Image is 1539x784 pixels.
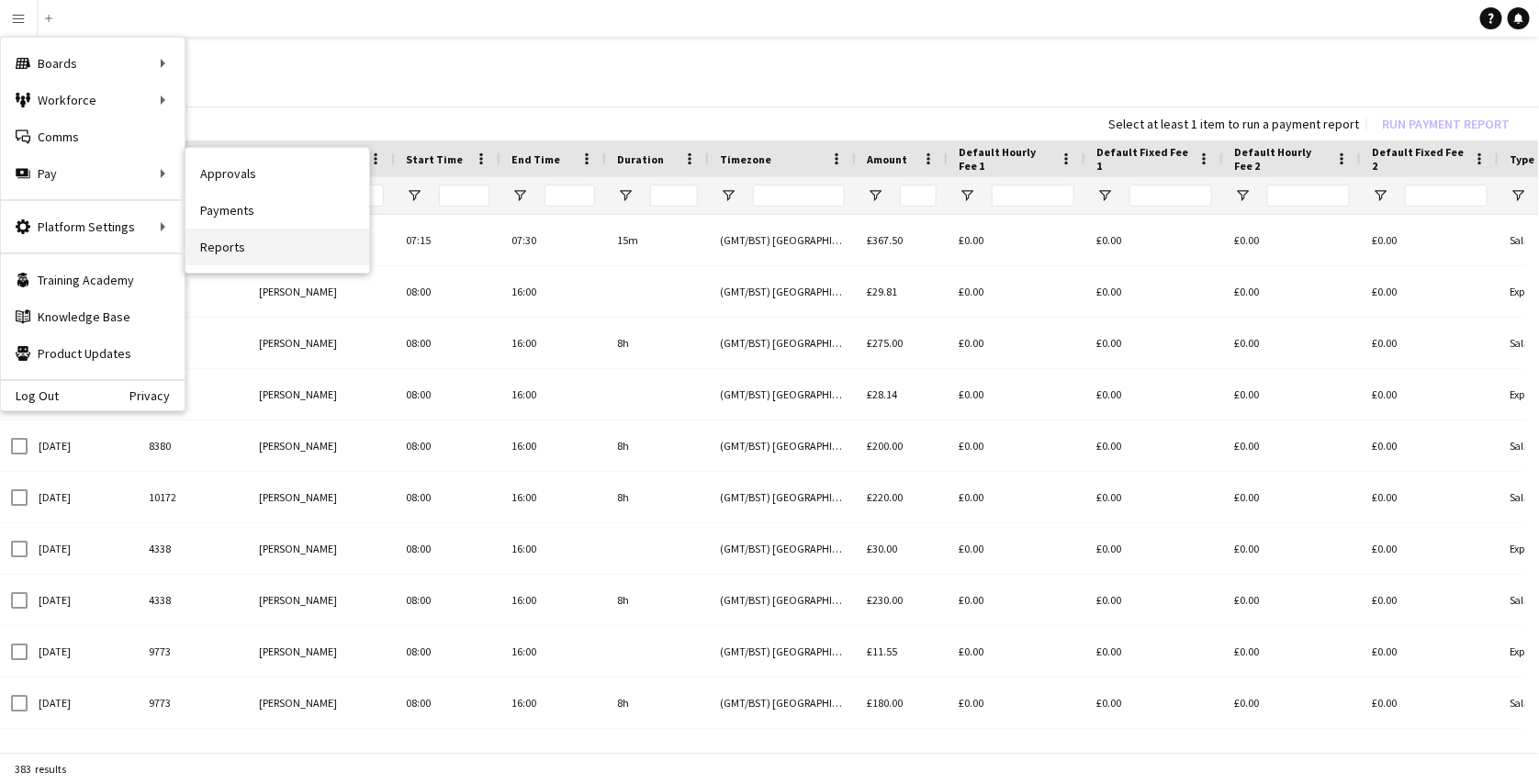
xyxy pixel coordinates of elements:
[959,187,975,204] button: Open Filter Menu
[606,215,709,265] div: 15m
[992,185,1074,207] input: Default Hourly Fee 1 Filter Input
[1129,185,1212,207] input: Default Fixed Fee 1 Filter Input
[948,369,1085,420] div: £0.00
[259,490,337,504] span: [PERSON_NAME]
[138,318,248,368] div: 417
[395,369,500,420] div: 08:00
[709,369,856,420] div: (GMT/BST) [GEOGRAPHIC_DATA]
[606,420,709,471] div: 8h
[395,318,500,368] div: 08:00
[28,729,138,779] div: [DATE]
[28,575,138,625] div: [DATE]
[395,729,500,779] div: 08:00
[28,678,138,728] div: [DATE]
[948,678,1085,728] div: £0.00
[395,678,500,728] div: 08:00
[1361,318,1499,368] div: £0.00
[1,335,185,372] a: Product Updates
[709,266,856,317] div: (GMT/BST) [GEOGRAPHIC_DATA]
[867,187,883,204] button: Open Filter Menu
[185,229,369,265] a: Reports
[1,262,185,298] a: Training Academy
[709,678,856,728] div: (GMT/BST) [GEOGRAPHIC_DATA]
[395,472,500,522] div: 08:00
[709,318,856,368] div: (GMT/BST) [GEOGRAPHIC_DATA]
[709,729,856,779] div: (GMT/BST) [GEOGRAPHIC_DATA]
[867,644,897,658] span: £11.55
[1361,678,1499,728] div: £0.00
[28,523,138,574] div: [DATE]
[948,215,1085,265] div: £0.00
[1234,145,1328,173] span: Default Hourly Fee 2
[1,388,59,403] a: Log Out
[185,155,369,192] a: Approvals
[138,472,248,522] div: 10172
[500,266,606,317] div: 16:00
[867,593,903,607] span: £230.00
[259,542,337,555] span: [PERSON_NAME]
[138,266,248,317] div: 417
[28,472,138,522] div: [DATE]
[867,152,907,166] span: Amount
[867,387,897,401] span: £28.14
[259,644,337,658] span: [PERSON_NAME]
[406,187,422,204] button: Open Filter Menu
[1361,523,1499,574] div: £0.00
[500,318,606,368] div: 16:00
[867,285,897,298] span: £29.81
[1405,185,1488,207] input: Default Fixed Fee 2 Filter Input
[720,187,736,204] button: Open Filter Menu
[1,82,185,118] div: Workforce
[1361,215,1499,265] div: £0.00
[1510,152,1535,166] span: Type
[1085,523,1223,574] div: £0.00
[395,523,500,574] div: 08:00
[720,152,771,166] span: Timezone
[606,575,709,625] div: 8h
[617,187,634,204] button: Open Filter Menu
[500,215,606,265] div: 07:30
[606,472,709,522] div: 8h
[606,729,709,779] div: 8h
[185,192,369,229] a: Payments
[1223,575,1361,625] div: £0.00
[500,626,606,677] div: 16:00
[1085,626,1223,677] div: £0.00
[545,185,595,207] input: End Time Filter Input
[1223,729,1361,779] div: £0.00
[606,318,709,368] div: 8h
[709,215,856,265] div: (GMT/BST) [GEOGRAPHIC_DATA]
[1085,420,1223,471] div: £0.00
[259,285,337,298] span: [PERSON_NAME]
[1361,472,1499,522] div: £0.00
[259,439,337,453] span: [PERSON_NAME]
[500,523,606,574] div: 16:00
[259,336,337,350] span: [PERSON_NAME]
[1,155,185,192] div: Pay
[1361,729,1499,779] div: £0.00
[709,523,856,574] div: (GMT/BST) [GEOGRAPHIC_DATA]
[406,152,463,166] span: Start Time
[948,266,1085,317] div: £0.00
[1,118,185,155] a: Comms
[1223,318,1361,368] div: £0.00
[138,575,248,625] div: 4338
[1267,185,1350,207] input: Default Hourly Fee 2 Filter Input
[1108,116,1359,132] div: Select at least 1 item to run a payment report
[395,575,500,625] div: 08:00
[138,523,248,574] div: 4338
[709,626,856,677] div: (GMT/BST) [GEOGRAPHIC_DATA]
[259,696,337,710] span: [PERSON_NAME]
[1085,678,1223,728] div: £0.00
[138,626,248,677] div: 9773
[709,575,856,625] div: (GMT/BST) [GEOGRAPHIC_DATA]
[500,420,606,471] div: 16:00
[138,369,248,420] div: 8380
[1096,187,1113,204] button: Open Filter Menu
[1223,678,1361,728] div: £0.00
[439,185,489,207] input: Start Time Filter Input
[1361,575,1499,625] div: £0.00
[1223,472,1361,522] div: £0.00
[395,626,500,677] div: 08:00
[1234,187,1251,204] button: Open Filter Menu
